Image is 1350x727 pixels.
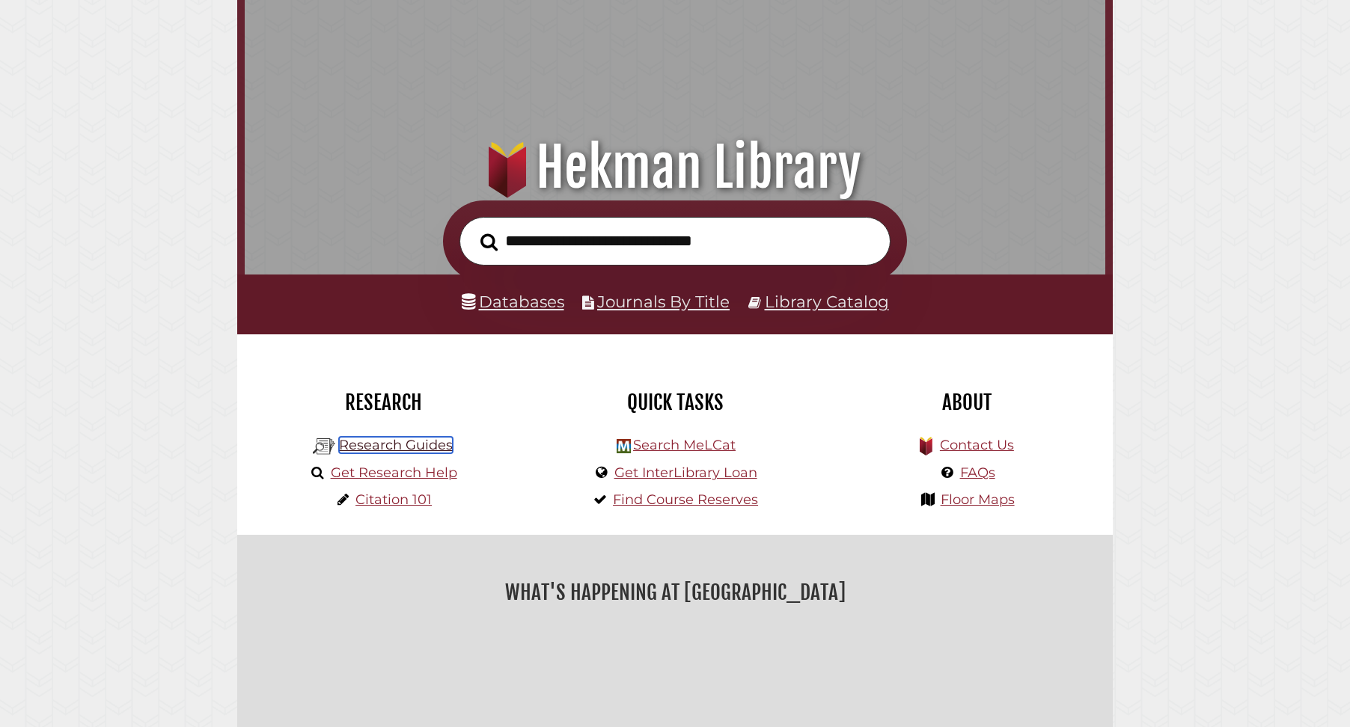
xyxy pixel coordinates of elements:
[597,292,730,311] a: Journals By Title
[540,390,810,415] h2: Quick Tasks
[248,390,518,415] h2: Research
[617,439,631,453] img: Hekman Library Logo
[614,464,757,481] a: Get InterLibrary Loan
[473,229,505,256] button: Search
[940,437,1014,453] a: Contact Us
[765,292,889,311] a: Library Catalog
[265,135,1085,200] h1: Hekman Library
[339,437,453,453] a: Research Guides
[633,437,736,453] a: Search MeLCat
[832,390,1102,415] h2: About
[613,491,758,508] a: Find Course Reserves
[355,491,432,508] a: Citation 101
[960,464,995,481] a: FAQs
[462,292,564,311] a: Databases
[480,233,498,251] i: Search
[941,491,1015,508] a: Floor Maps
[248,575,1102,610] h2: What's Happening at [GEOGRAPHIC_DATA]
[331,464,457,481] a: Get Research Help
[313,435,335,458] img: Hekman Library Logo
